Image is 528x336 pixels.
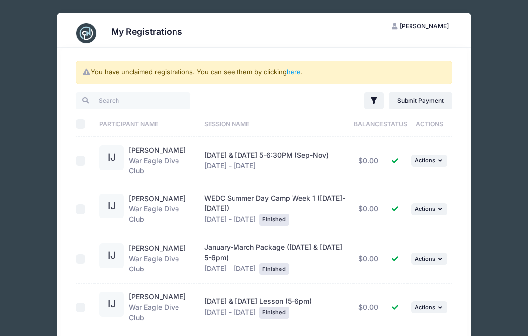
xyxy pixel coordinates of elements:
[415,157,435,164] span: Actions
[353,234,383,283] td: $0.00
[129,146,186,154] a: [PERSON_NAME]
[99,202,124,211] a: IJ
[99,154,124,162] a: IJ
[99,145,124,170] div: IJ
[411,253,447,265] button: Actions
[76,111,95,137] th: Select All
[400,22,449,30] span: [PERSON_NAME]
[415,255,435,262] span: Actions
[204,151,329,159] span: [DATE] & [DATE] 5-6:30PM (Sep-Nov)
[353,137,383,185] td: $0.00
[204,243,342,262] span: January-March Package ([DATE] & [DATE] 5-6pm)
[204,194,345,212] span: WEDC Summer Day Camp Week 1 ([DATE]-[DATE])
[204,242,349,275] div: [DATE] - [DATE]
[383,111,407,137] th: Status: activate to sort column ascending
[353,111,383,137] th: Balance: activate to sort column ascending
[129,145,195,177] div: War Eagle Dive Club
[204,150,349,171] div: [DATE] - [DATE]
[353,185,383,234] td: $0.00
[99,252,124,260] a: IJ
[204,297,312,305] span: [DATE] & [DATE] Lesson (5-6pm)
[76,23,96,43] img: CampNetwork
[411,203,447,215] button: Actions
[111,26,182,37] h3: My Registrations
[259,214,289,226] div: Finished
[200,111,354,137] th: Session Name: activate to sort column ascending
[129,292,186,301] a: [PERSON_NAME]
[76,92,190,109] input: Search
[411,155,447,167] button: Actions
[287,68,301,76] a: here
[99,292,124,317] div: IJ
[129,244,186,252] a: [PERSON_NAME]
[411,301,447,313] button: Actions
[129,194,195,225] div: War Eagle Dive Club
[259,263,289,275] div: Finished
[383,18,457,35] button: [PERSON_NAME]
[204,296,349,319] div: [DATE] - [DATE]
[99,300,124,309] a: IJ
[129,194,186,202] a: [PERSON_NAME]
[99,243,124,268] div: IJ
[415,304,435,311] span: Actions
[389,92,453,109] a: Submit Payment
[204,193,349,226] div: [DATE] - [DATE]
[259,307,289,319] div: Finished
[129,292,195,323] div: War Eagle Dive Club
[415,205,435,212] span: Actions
[129,243,195,274] div: War Eagle Dive Club
[95,111,200,137] th: Participant Name: activate to sort column ascending
[76,61,453,84] div: You have unclaimed registrations. You can see them by clicking .
[99,194,124,218] div: IJ
[353,284,383,331] td: $0.00
[407,111,453,137] th: Actions: activate to sort column ascending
